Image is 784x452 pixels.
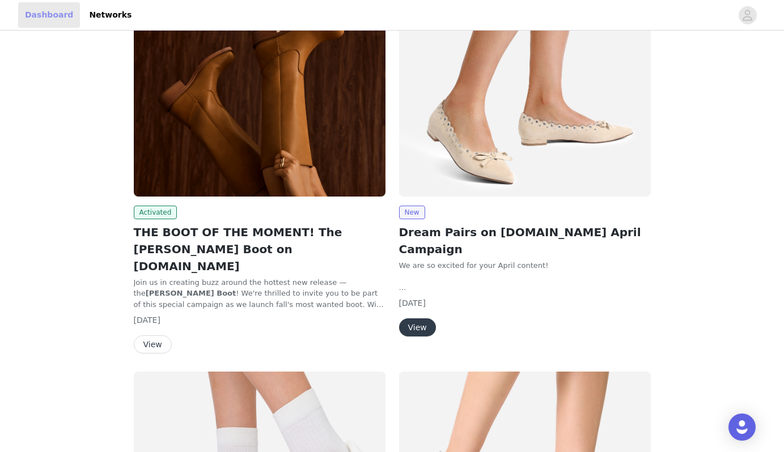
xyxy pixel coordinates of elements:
[399,8,651,197] img: JustFab
[399,299,426,308] span: [DATE]
[134,335,172,353] button: View
[742,6,753,24] div: avatar
[399,318,436,336] button: View
[134,340,172,349] a: View
[82,2,138,28] a: Networks
[134,277,385,310] p: Join us in creating buzz around the hottest new release — the ! We're thrilled to invite you to b...
[728,413,756,441] div: Open Intercom Messenger
[18,2,80,28] a: Dashboard
[399,260,651,271] p: We are so excited for your April content!
[134,206,177,219] span: Activated
[399,224,651,258] h2: Dream Pairs on [DOMAIN_NAME] April Campaign
[399,323,436,332] a: View
[146,289,236,297] strong: [PERSON_NAME] Boot
[134,315,160,325] span: [DATE]
[134,224,385,275] h2: THE BOOT OF THE MOMENT! The [PERSON_NAME] Boot on [DOMAIN_NAME]
[399,206,425,219] span: New
[134,8,385,197] img: JustFab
